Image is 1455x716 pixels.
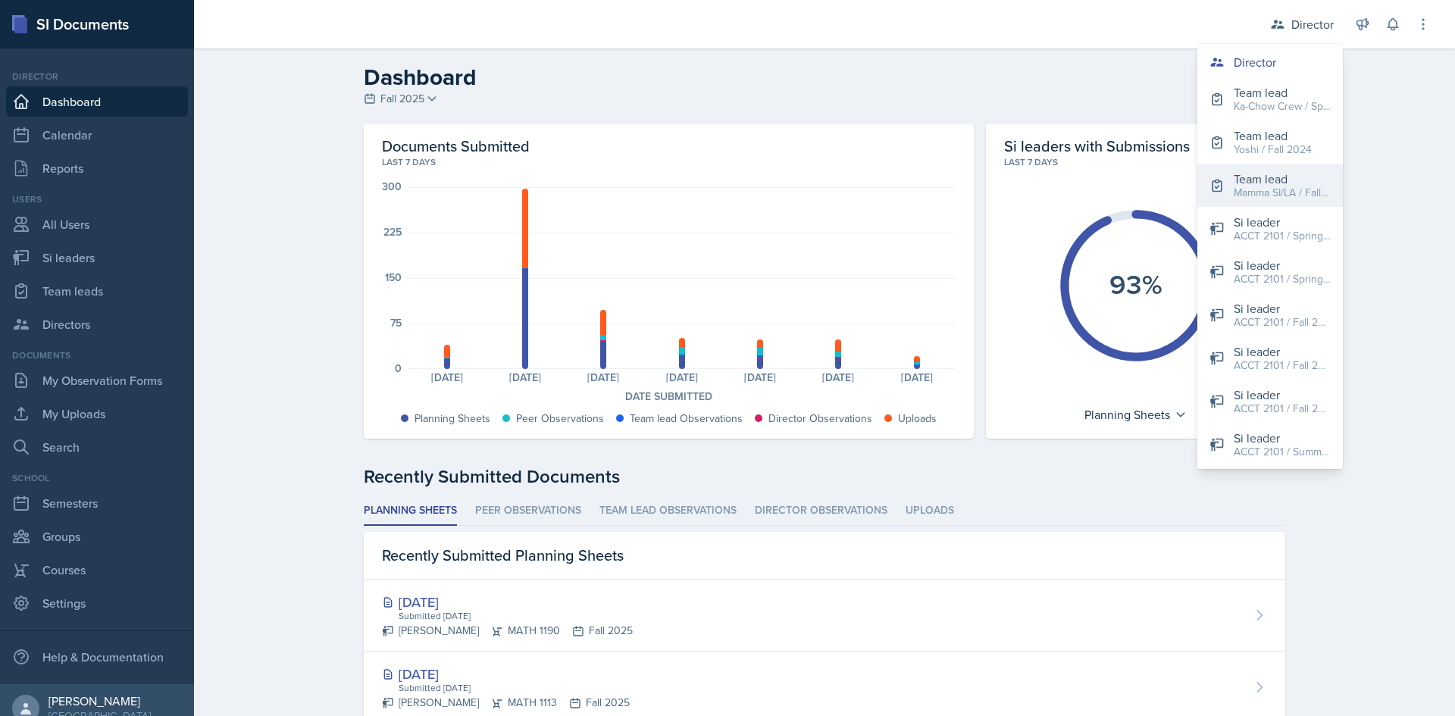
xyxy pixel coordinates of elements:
li: Director Observations [755,496,887,526]
div: Director [6,70,188,83]
a: Si leaders [6,242,188,273]
a: Team leads [6,276,188,306]
div: Team lead Observations [630,411,743,427]
div: Director [1291,15,1334,33]
div: Team lead [1234,83,1331,102]
div: [DATE] [721,372,799,383]
a: Courses [6,555,188,585]
button: Si leader ACCT 2101 / Spring 2024 [1197,207,1343,250]
div: Yoshi / Fall 2024 [1234,142,1312,158]
li: Team lead Observations [599,496,737,526]
div: Peer Observations [516,411,604,427]
a: All Users [6,209,188,239]
div: [DATE] [382,664,630,684]
div: Si leader [1234,429,1331,447]
div: ACCT 2101 / Spring 2025 [1234,271,1331,287]
div: Si leader [1234,386,1331,404]
button: Team lead Mamma SI/LA / Fall 2025 [1197,164,1343,207]
div: [DATE] [486,372,564,383]
div: Director [1234,53,1276,71]
button: Si leader ACCT 2101 / Fall 2024 [1197,293,1343,336]
button: Si leader ACCT 2101 / Spring 2025 [1197,250,1343,293]
button: Team lead Yoshi / Fall 2024 [1197,120,1343,164]
li: Planning Sheets [364,496,457,526]
a: Reports [6,153,188,183]
div: [DATE] [382,592,633,612]
button: Si leader ACCT 2101 / Fall 2023 [1197,336,1343,380]
div: Mamma SI/LA / Fall 2025 [1234,185,1331,201]
div: Recently Submitted Documents [364,463,1285,490]
a: Directors [6,309,188,339]
button: Si leader ACCT 2101 / Summer 2024 [1197,423,1343,466]
div: Last 7 days [382,155,956,169]
a: My Observation Forms [6,365,188,396]
div: Last 7 days [1004,155,1267,169]
div: ACCT 2101 / Fall 2024 [1234,314,1331,330]
div: 225 [383,227,402,237]
div: Si leader [1234,299,1331,317]
div: [PERSON_NAME] MATH 1190 Fall 2025 [382,623,633,639]
div: Si leader [1234,256,1331,274]
div: Team lead [1234,170,1331,188]
div: Ka-Chow Crew / Spring 2025 [1234,98,1331,114]
a: Calendar [6,120,188,150]
h2: Documents Submitted [382,136,956,155]
div: 300 [382,181,402,192]
div: Team lead [1234,127,1312,145]
div: ACCT 2101 / Fall 2025 [1234,401,1331,417]
div: [PERSON_NAME] [48,693,151,708]
div: 0 [395,363,402,374]
div: [DATE] [643,372,721,383]
div: Date Submitted [382,389,956,405]
div: Planning Sheets [415,411,490,427]
a: Dashboard [6,86,188,117]
li: Peer Observations [475,496,581,526]
div: ACCT 2101 / Fall 2023 [1234,358,1331,374]
button: Team lead Ka-Chow Crew / Spring 2025 [1197,77,1343,120]
h2: Dashboard [364,64,1285,91]
div: Documents [6,349,188,362]
div: ACCT 2101 / Summer 2024 [1234,444,1331,460]
div: ACCT 2101 / Spring 2024 [1234,228,1331,244]
div: 75 [390,317,402,328]
a: [DATE] Submitted [DATE] [PERSON_NAME]MATH 1190Fall 2025 [364,580,1285,652]
div: [DATE] [565,372,643,383]
div: 150 [385,272,402,283]
span: Fall 2025 [380,91,424,107]
div: School [6,471,188,485]
a: Semesters [6,488,188,518]
div: Planning Sheets [1077,402,1194,427]
div: Help & Documentation [6,642,188,672]
button: Si leader ACCT 2101 / Fall 2025 [1197,380,1343,423]
text: 93% [1109,264,1162,304]
a: My Uploads [6,399,188,429]
li: Uploads [906,496,954,526]
div: Submitted [DATE] [397,681,630,695]
a: Search [6,432,188,462]
div: [PERSON_NAME] MATH 1113 Fall 2025 [382,695,630,711]
div: Recently Submitted Planning Sheets [364,532,1285,580]
div: Uploads [898,411,937,427]
div: Submitted [DATE] [397,609,633,623]
div: Director Observations [768,411,872,427]
div: [DATE] [878,372,956,383]
div: Si leader [1234,342,1331,361]
button: Director [1197,47,1343,77]
h2: Si leaders with Submissions [1004,136,1190,155]
a: Groups [6,521,188,552]
div: Si leader [1234,213,1331,231]
div: Users [6,192,188,206]
div: [DATE] [799,372,878,383]
div: [DATE] [408,372,486,383]
a: Settings [6,588,188,618]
